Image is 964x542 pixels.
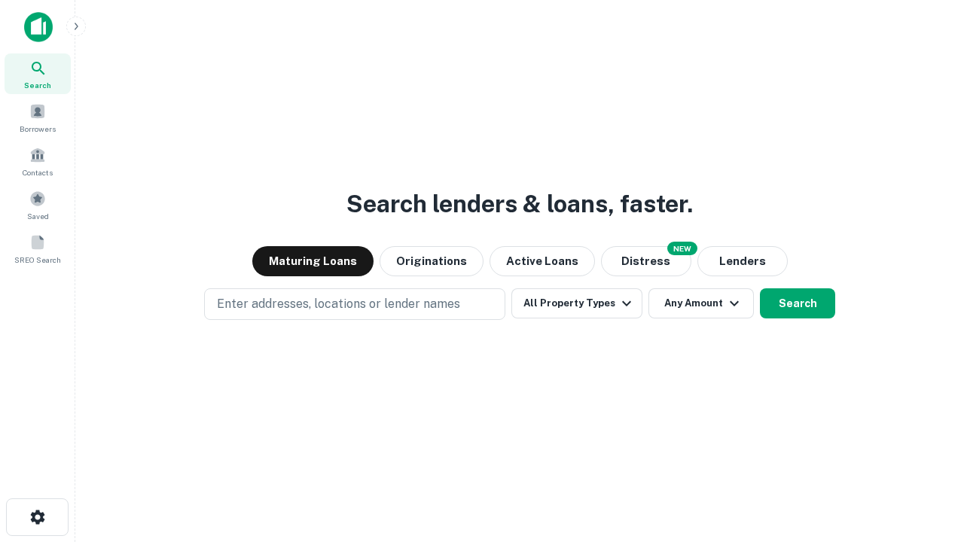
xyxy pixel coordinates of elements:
[648,288,754,318] button: Any Amount
[601,246,691,276] button: Search distressed loans with lien and other non-mortgage details.
[14,254,61,266] span: SREO Search
[667,242,697,255] div: NEW
[5,53,71,94] a: Search
[217,295,460,313] p: Enter addresses, locations or lender names
[5,97,71,138] a: Borrowers
[204,288,505,320] button: Enter addresses, locations or lender names
[20,123,56,135] span: Borrowers
[889,422,964,494] iframe: Chat Widget
[24,12,53,42] img: capitalize-icon.png
[5,228,71,269] a: SREO Search
[5,184,71,225] a: Saved
[27,210,49,222] span: Saved
[490,246,595,276] button: Active Loans
[23,166,53,178] span: Contacts
[252,246,374,276] button: Maturing Loans
[24,79,51,91] span: Search
[697,246,788,276] button: Lenders
[346,186,693,222] h3: Search lenders & loans, faster.
[511,288,642,318] button: All Property Types
[5,141,71,181] a: Contacts
[760,288,835,318] button: Search
[380,246,484,276] button: Originations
